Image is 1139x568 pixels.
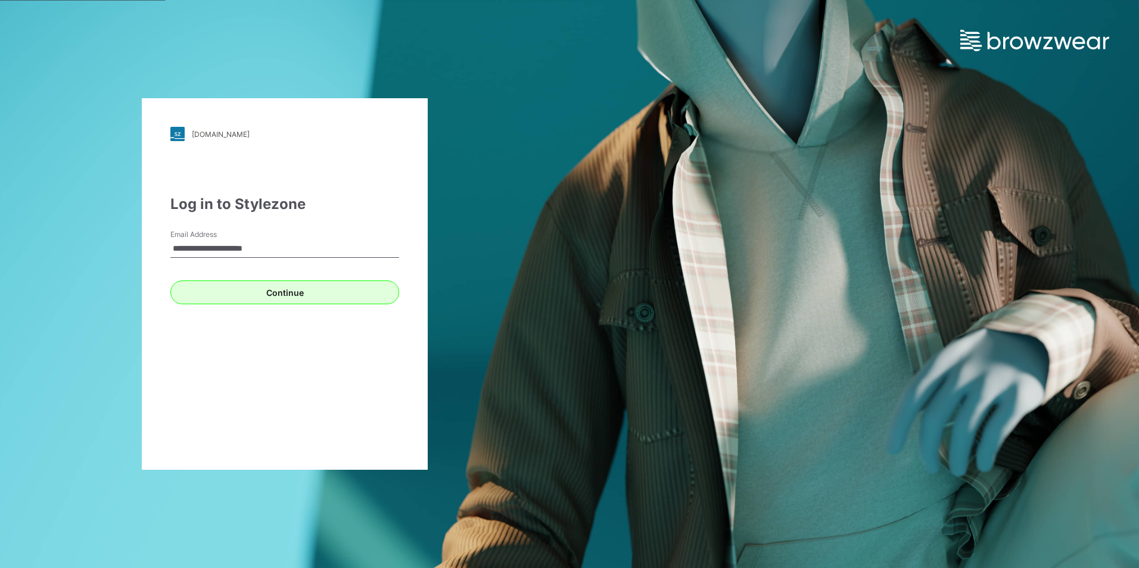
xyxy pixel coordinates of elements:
img: browzwear-logo.e42bd6dac1945053ebaf764b6aa21510.svg [960,30,1109,51]
div: [DOMAIN_NAME] [192,130,250,139]
div: Log in to Stylezone [170,194,399,215]
img: stylezone-logo.562084cfcfab977791bfbf7441f1a819.svg [170,127,185,141]
label: Email Address [170,229,254,240]
button: Continue [170,280,399,304]
a: [DOMAIN_NAME] [170,127,399,141]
